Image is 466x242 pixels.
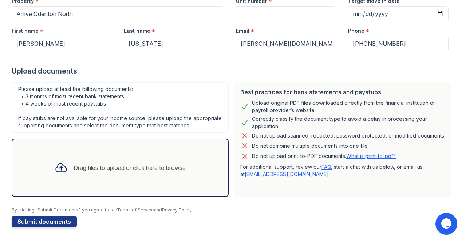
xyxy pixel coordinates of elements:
[12,27,39,35] label: First name
[240,88,446,96] div: Best practices for bank statements and paystubs
[252,131,445,140] div: Do not upload scanned, redacted, password protected, or modified documents.
[117,207,154,213] a: Terms of Service
[321,164,331,170] a: FAQ
[435,213,459,235] iframe: chat widget
[346,153,396,159] a: What is print-to-pdf?
[252,115,446,130] div: Correctly classify the document type to avoid a delay in processing your application.
[240,163,446,178] p: For additional support, review our , start a chat with us below, or email us at
[252,152,396,160] p: Do not upload print-to-PDF documents.
[12,216,77,227] button: Submit documents
[252,99,446,114] div: Upload original PDF files downloaded directly from the financial institution or payroll provider’...
[252,142,369,150] div: Do not combine multiple documents into one file.
[348,27,364,35] label: Phone
[124,27,150,35] label: Last name
[245,171,329,177] a: [EMAIL_ADDRESS][DOMAIN_NAME]
[236,27,249,35] label: Email
[162,207,193,213] a: Privacy Policy.
[12,207,454,213] div: By clicking "Submit Documents," you agree to our and
[12,66,454,76] div: Upload documents
[74,163,186,172] div: Drag files to upload or click here to browse
[12,82,229,133] div: Please upload at least the following documents: • 3 months of most recent bank statements • 4 wee...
